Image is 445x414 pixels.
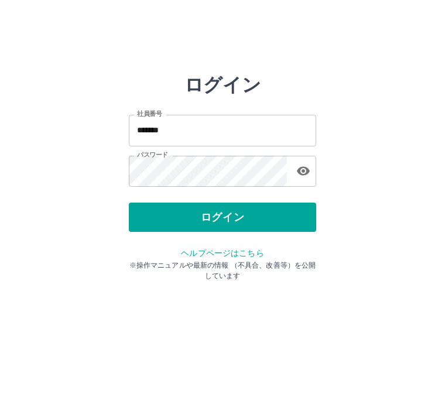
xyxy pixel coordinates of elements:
h2: ログイン [184,74,261,96]
label: パスワード [137,150,168,159]
a: ヘルプページはこちら [181,248,263,258]
p: ※操作マニュアルや最新の情報 （不具合、改善等）を公開しています [129,260,316,281]
button: ログイン [129,203,316,232]
label: 社員番号 [137,110,162,118]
